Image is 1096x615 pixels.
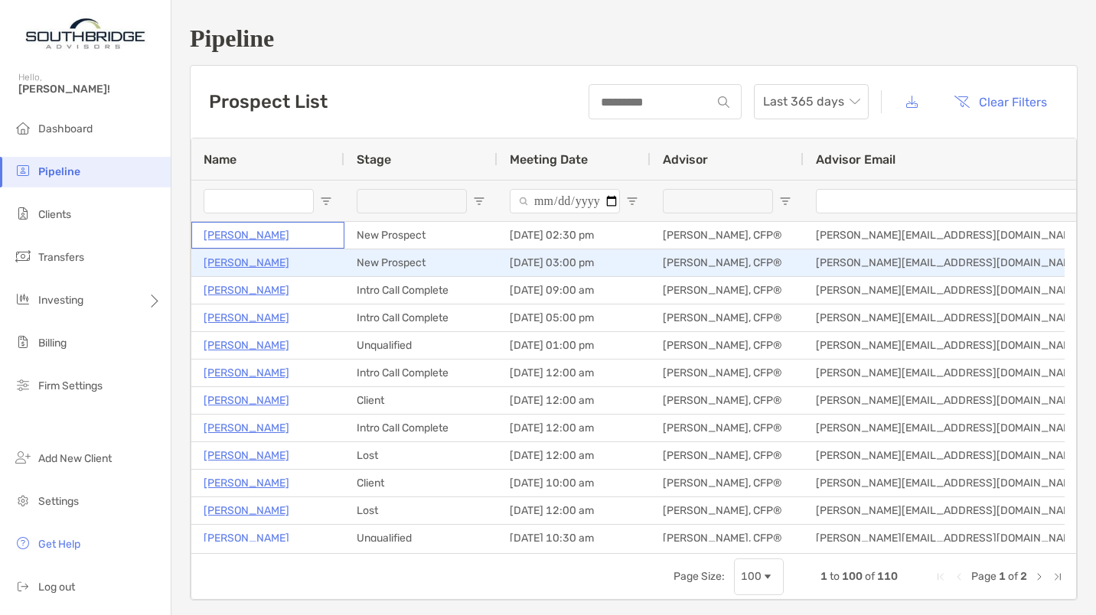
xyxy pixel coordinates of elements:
h3: Prospect List [209,91,328,112]
a: [PERSON_NAME] [204,473,289,493]
button: Open Filter Menu [320,195,332,207]
a: [PERSON_NAME] [204,418,289,438]
div: Next Page [1033,571,1045,583]
div: Lost [344,497,497,524]
div: New Prospect [344,249,497,276]
img: clients icon [14,204,32,223]
span: of [1008,570,1018,583]
a: [PERSON_NAME] [204,308,289,327]
a: [PERSON_NAME] [204,363,289,382]
span: 100 [842,570,863,583]
button: Open Filter Menu [626,195,638,207]
img: pipeline icon [14,161,32,180]
button: Clear Filters [942,85,1058,119]
a: [PERSON_NAME] [204,501,289,520]
img: logout icon [14,577,32,595]
img: get-help icon [14,534,32,552]
span: Get Help [38,538,80,551]
input: Meeting Date Filter Input [510,189,620,213]
div: Client [344,470,497,496]
button: Open Filter Menu [779,195,791,207]
span: Pipeline [38,165,80,178]
a: [PERSON_NAME] [204,281,289,300]
span: Dashboard [38,122,93,135]
span: 110 [877,570,898,583]
div: 100 [741,570,762,583]
span: Billing [38,337,67,350]
h1: Pipeline [190,24,1078,53]
span: 2 [1020,570,1027,583]
span: of [865,570,875,583]
a: [PERSON_NAME] [204,253,289,272]
div: [DATE] 10:30 am [497,525,651,552]
div: Page Size [734,558,784,595]
span: Name [204,152,236,167]
div: Unqualified [344,332,497,359]
a: [PERSON_NAME] [204,226,289,245]
img: firm-settings icon [14,376,32,394]
div: Intro Call Complete [344,304,497,331]
span: Last 365 days [763,85,860,119]
a: [PERSON_NAME] [204,336,289,355]
div: [PERSON_NAME], CFP® [651,277,804,304]
div: Unqualified [344,525,497,552]
img: Zoe Logo [18,6,152,61]
img: transfers icon [14,247,32,265]
div: [DATE] 12:00 am [497,442,651,469]
button: Open Filter Menu [473,195,485,207]
div: [PERSON_NAME], CFP® [651,442,804,469]
span: Clients [38,208,71,221]
div: [PERSON_NAME], CFP® [651,304,804,331]
span: Settings [38,495,79,508]
div: Intro Call Complete [344,415,497,441]
div: Last Page [1052,571,1064,583]
div: Page Size: [674,570,725,583]
span: Transfers [38,251,84,264]
span: Investing [38,294,83,307]
div: [DATE] 02:30 pm [497,222,651,249]
div: Lost [344,442,497,469]
span: [PERSON_NAME]! [18,83,161,96]
div: [PERSON_NAME], CFP® [651,360,804,386]
div: [DATE] 09:00 am [497,277,651,304]
img: billing icon [14,333,32,351]
div: [DATE] 12:00 am [497,415,651,441]
div: Previous Page [953,571,965,583]
div: [DATE] 01:00 pm [497,332,651,359]
div: [DATE] 12:00 am [497,360,651,386]
a: [PERSON_NAME] [204,391,289,410]
div: [DATE] 12:00 am [497,497,651,524]
span: Add New Client [38,452,112,465]
span: Meeting Date [510,152,588,167]
div: [PERSON_NAME], CFP® [651,249,804,276]
div: [DATE] 10:00 am [497,470,651,496]
a: [PERSON_NAME] [204,446,289,465]
span: Firm Settings [38,379,103,392]
span: Log out [38,581,75,594]
span: to [830,570,840,583]
img: settings icon [14,491,32,509]
div: [PERSON_NAME], CFP® [651,525,804,552]
div: [PERSON_NAME], CFP® [651,470,804,496]
span: Advisor Email [816,152,895,167]
a: [PERSON_NAME] [204,529,289,548]
span: Page [971,570,997,583]
div: [PERSON_NAME], CFP® [651,387,804,414]
img: dashboard icon [14,119,32,137]
div: [DATE] 03:00 pm [497,249,651,276]
span: 1 [999,570,1006,583]
span: 1 [820,570,827,583]
div: [PERSON_NAME], CFP® [651,415,804,441]
input: Name Filter Input [204,189,314,213]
